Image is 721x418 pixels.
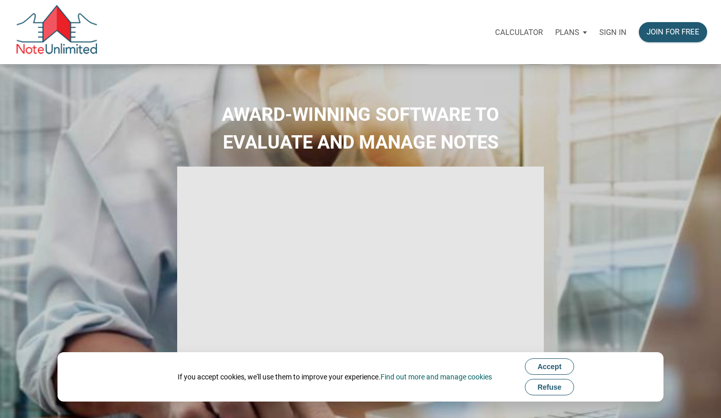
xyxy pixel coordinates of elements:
[555,28,579,37] p: Plans
[525,379,575,395] button: Refuse
[639,22,707,42] button: Join for free
[178,372,492,382] div: If you accept cookies, we'll use them to improve your experience.
[647,26,699,38] div: Join for free
[495,28,543,37] p: Calculator
[538,362,562,371] span: Accept
[489,16,549,48] a: Calculator
[538,383,562,391] span: Refuse
[593,16,633,48] a: Sign in
[549,16,593,48] a: Plans
[177,167,544,373] iframe: NoteUnlimited
[525,358,575,375] button: Accept
[633,16,713,48] a: Join for free
[8,101,713,156] h2: AWARD-WINNING SOFTWARE TO EVALUATE AND MANAGE NOTES
[599,28,627,37] p: Sign in
[381,373,492,381] a: Find out more and manage cookies
[549,17,593,48] button: Plans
